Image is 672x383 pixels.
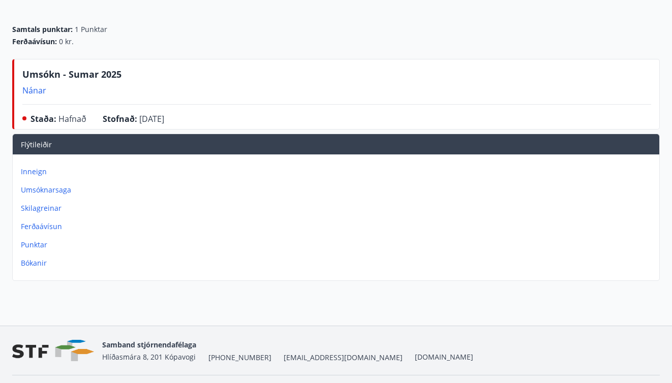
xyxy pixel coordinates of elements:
[103,113,137,124] span: Stofnað :
[21,167,655,177] p: Inneign
[208,353,271,363] span: [PHONE_NUMBER]
[12,37,57,47] span: Ferðaávísun :
[21,221,655,232] p: Ferðaávísun
[21,185,655,195] p: Umsóknarsaga
[21,240,655,250] p: Punktar
[22,68,121,80] span: Umsókn - Sumar 2025
[58,113,86,124] span: Hafnað
[21,203,655,213] p: Skilagreinar
[102,352,196,362] span: Hlíðasmára 8, 201 Kópavogi
[21,258,655,268] p: Bókanir
[284,353,403,363] span: [EMAIL_ADDRESS][DOMAIN_NAME]
[59,37,74,47] span: 0 kr.
[21,140,52,149] span: Flýtileiðir
[22,85,121,96] p: Nánar
[12,340,94,362] img: vjCaq2fThgY3EUYqSgpjEiBg6WP39ov69hlhuPVN.png
[139,113,164,124] span: [DATE]
[415,352,473,362] a: [DOMAIN_NAME]
[102,340,196,349] span: Samband stjórnendafélaga
[12,24,73,35] span: Samtals punktar :
[75,24,107,35] span: 1 Punktar
[30,113,56,124] span: Staða :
